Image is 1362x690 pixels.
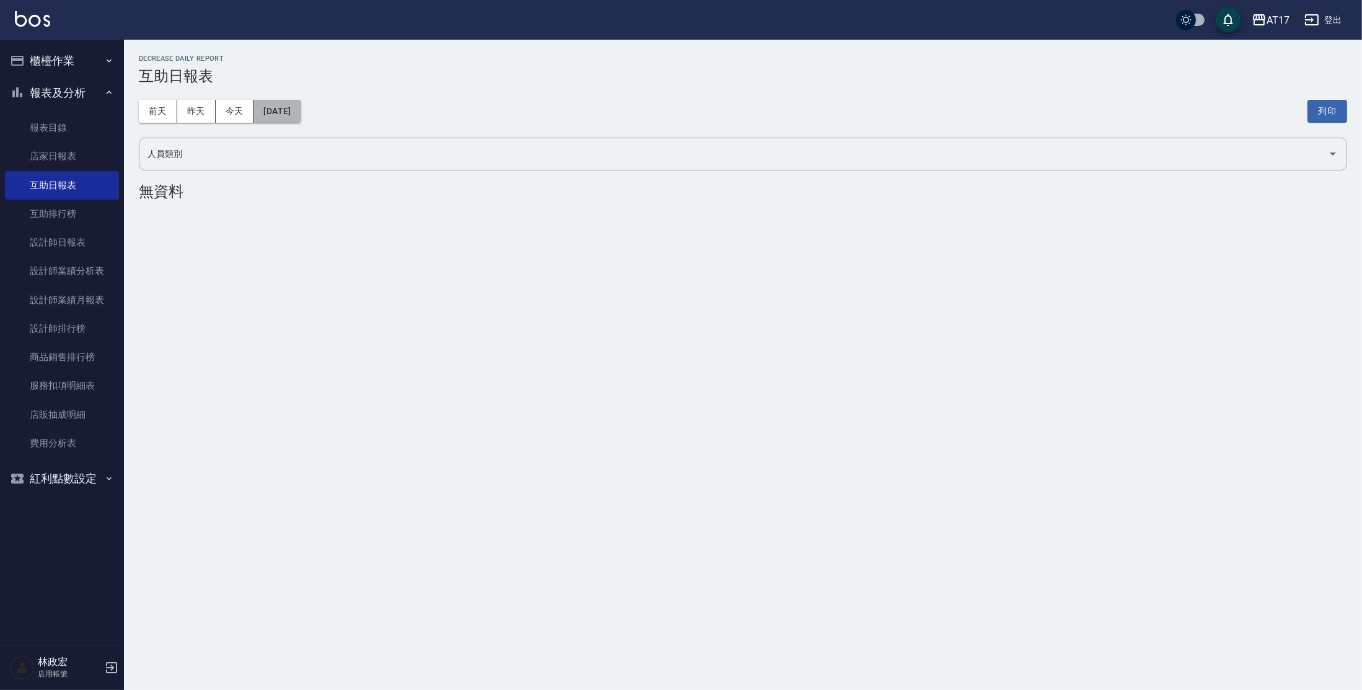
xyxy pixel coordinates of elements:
a: 店家日報表 [5,142,119,170]
button: 紅利點數設定 [5,462,119,495]
button: 報表及分析 [5,77,119,109]
a: 店販抽成明細 [5,400,119,429]
a: 報表目錄 [5,113,119,142]
a: 商品銷售排行榜 [5,343,119,371]
button: 今天 [216,100,254,123]
button: Open [1323,144,1343,164]
input: 人員名稱 [144,143,1323,165]
img: Logo [15,11,50,27]
button: 列印 [1307,100,1347,123]
h3: 互助日報表 [139,68,1347,85]
button: 櫃檯作業 [5,45,119,77]
div: 無資料 [139,183,1347,200]
a: 設計師業績分析表 [5,257,119,285]
a: 設計師日報表 [5,228,119,257]
div: AT17 [1267,12,1290,28]
button: 昨天 [177,100,216,123]
a: 服務扣項明細表 [5,371,119,400]
a: 費用分析表 [5,429,119,458]
h2: Decrease Daily Report [139,55,1347,63]
p: 店用帳號 [38,668,101,679]
a: 互助排行榜 [5,200,119,228]
a: 設計師排行榜 [5,314,119,343]
button: [DATE] [253,100,301,123]
a: 互助日報表 [5,171,119,200]
button: 登出 [1299,9,1347,32]
button: 前天 [139,100,177,123]
a: 設計師業績月報表 [5,286,119,314]
button: AT17 [1247,7,1294,33]
button: save [1216,7,1241,32]
img: Person [10,655,35,680]
h5: 林政宏 [38,656,101,668]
